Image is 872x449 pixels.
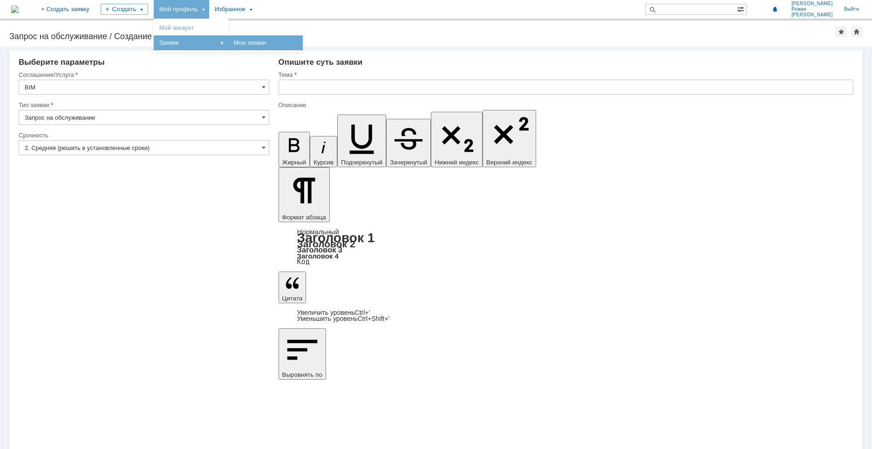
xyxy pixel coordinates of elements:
[19,102,267,108] div: Тип заявки
[297,252,339,260] a: Заголовок 4
[11,6,19,13] a: Перейти на домашнюю страницу
[297,245,342,254] a: Заголовок 3
[156,22,226,34] a: Мой аккаунт
[431,112,483,167] button: Нижний индекс
[19,132,267,138] div: Срочность
[435,159,479,166] span: Нижний индекс
[279,58,363,67] span: Опишите суть заявки
[19,58,105,67] span: Выберите параметры
[836,26,847,37] div: Добавить в избранное
[282,371,322,378] span: Выровнять по
[156,37,226,48] div: Заявки
[486,159,532,166] span: Верхний индекс
[483,110,536,167] button: Верхний индекс
[282,214,326,221] span: Формат абзаца
[279,102,852,108] div: Описание
[791,7,833,12] span: Роман
[357,315,389,322] span: Ctrl+Shift+'
[341,159,382,166] span: Подчеркнутый
[279,272,307,303] button: Цитата
[355,309,370,316] span: Ctrl+'
[101,4,148,15] div: Создать
[279,229,853,265] div: Формат абзаца
[851,26,862,37] div: Сделать домашней страницей
[313,159,334,166] span: Курсив
[279,167,330,222] button: Формат абзаца
[791,1,833,7] span: [PERSON_NAME]
[279,328,326,380] button: Выровнять по
[282,295,303,302] span: Цитата
[791,12,833,18] span: [PERSON_NAME]
[297,309,370,316] a: Increase
[297,231,375,245] a: Заголовок 1
[390,159,427,166] span: Зачеркнутый
[9,32,836,41] div: Запрос на обслуживание / Создание заявки
[19,72,267,78] div: Соглашение/Услуга
[737,4,746,13] span: Расширенный поиск
[297,228,339,236] a: Нормальный
[310,136,337,167] button: Курсив
[279,132,310,167] button: Жирный
[297,238,355,249] a: Заголовок 2
[337,115,386,167] button: Подчеркнутый
[230,37,301,48] a: Мои заявки
[11,6,19,13] img: logo
[282,159,307,166] span: Жирный
[297,315,390,322] a: Decrease
[279,310,853,322] div: Цитата
[297,258,310,266] a: Код
[279,72,852,78] div: Тема
[386,119,431,167] button: Зачеркнутый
